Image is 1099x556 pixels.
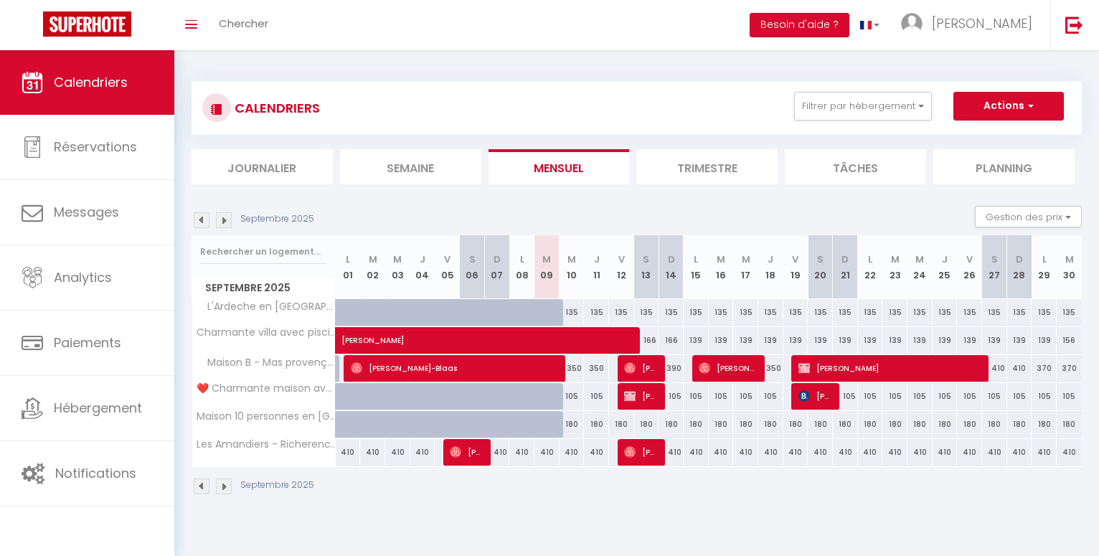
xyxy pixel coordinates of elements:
[709,383,734,410] div: 105
[750,13,849,37] button: Besoin d'aide ?
[194,439,338,450] span: Les Amandiers - Richerenches
[584,439,609,466] div: 410
[594,253,600,266] abbr: J
[351,354,560,382] span: [PERSON_NAME]-Blaas
[385,235,410,299] th: 03
[709,299,734,326] div: 135
[560,383,585,410] div: 105
[907,235,933,299] th: 24
[360,439,385,466] div: 410
[444,253,451,266] abbr: V
[1057,299,1082,326] div: 135
[1057,383,1082,410] div: 105
[684,411,709,438] div: 180
[460,235,485,299] th: 06
[534,235,560,299] th: 09
[798,382,832,410] span: [PERSON_NAME]
[54,73,128,91] span: Calendriers
[659,299,684,326] div: 135
[933,299,958,326] div: 135
[194,355,338,371] span: Maison B - Mas provençal
[584,411,609,438] div: 180
[833,299,858,326] div: 135
[1057,235,1082,299] th: 30
[584,383,609,410] div: 105
[240,212,314,226] p: Septembre 2025
[624,382,658,410] span: [PERSON_NAME]
[567,253,576,266] abbr: M
[758,327,783,354] div: 139
[636,149,778,184] li: Trimestre
[882,327,907,354] div: 139
[907,327,933,354] div: 139
[957,299,982,326] div: 135
[560,411,585,438] div: 180
[659,439,684,466] div: 410
[192,149,333,184] li: Journalier
[54,138,137,156] span: Réservations
[783,327,808,354] div: 139
[624,354,658,382] span: [PERSON_NAME]
[1016,253,1023,266] abbr: D
[485,439,510,466] div: 410
[882,235,907,299] th: 23
[336,439,361,466] div: 410
[369,253,377,266] abbr: M
[192,278,335,298] span: Septembre 2025
[758,439,783,466] div: 410
[957,383,982,410] div: 105
[659,411,684,438] div: 180
[858,327,883,354] div: 139
[717,253,725,266] abbr: M
[742,253,750,266] abbr: M
[758,383,783,410] div: 105
[783,439,808,466] div: 410
[1057,355,1082,382] div: 370
[485,235,510,299] th: 07
[733,383,758,410] div: 105
[733,235,758,299] th: 17
[709,411,734,438] div: 180
[982,327,1007,354] div: 139
[420,253,425,266] abbr: J
[194,411,338,422] span: Maison 10 personnes en [GEOGRAPHIC_DATA]❤ · Le Murier en [GEOGRAPHIC_DATA]
[560,299,585,326] div: 135
[336,235,361,299] th: 01
[808,439,833,466] div: 410
[932,14,1032,32] span: [PERSON_NAME]
[43,11,131,37] img: Super Booking
[798,354,983,382] span: [PERSON_NAME]
[758,235,783,299] th: 18
[1032,235,1057,299] th: 29
[833,383,858,410] div: 105
[609,411,634,438] div: 180
[1007,383,1032,410] div: 105
[882,411,907,438] div: 180
[194,327,338,338] span: Charmante villa avec piscine · La maison de [PERSON_NAME]
[868,253,872,266] abbr: L
[858,235,883,299] th: 22
[699,354,758,382] span: [PERSON_NAME]
[231,92,320,124] h3: CALENDRIERS
[758,299,783,326] div: 135
[882,439,907,466] div: 410
[584,355,609,382] div: 350
[385,439,410,466] div: 410
[489,149,630,184] li: Mensuel
[340,149,481,184] li: Semaine
[643,253,649,266] abbr: S
[1007,439,1032,466] div: 410
[410,235,435,299] th: 04
[794,92,932,121] button: Filtrer par hébergement
[982,383,1007,410] div: 105
[55,464,136,482] span: Notifications
[668,253,675,266] abbr: D
[915,253,924,266] abbr: M
[817,253,824,266] abbr: S
[833,327,858,354] div: 139
[1065,16,1083,34] img: logout
[1057,439,1082,466] div: 410
[1065,253,1074,266] abbr: M
[709,439,734,466] div: 410
[933,411,958,438] div: 180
